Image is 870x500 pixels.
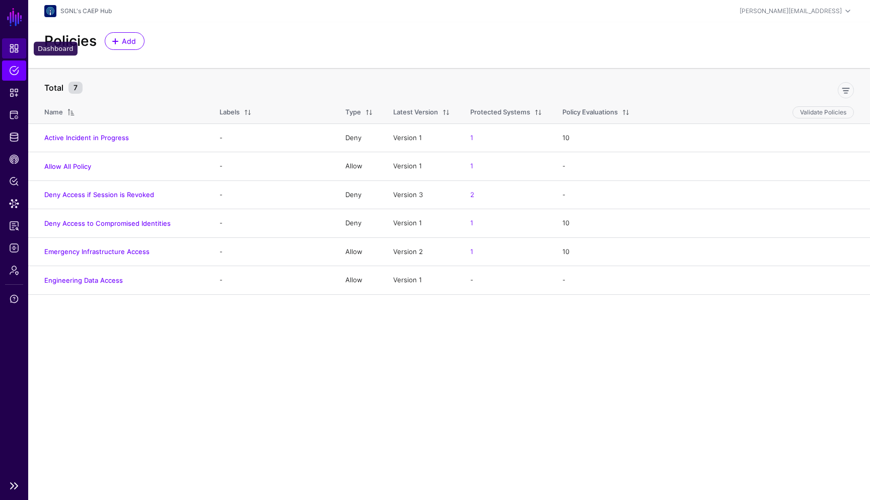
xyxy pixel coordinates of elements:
[44,247,150,256] a: Emergency Infrastructure Access
[44,5,56,17] img: svg+xml;base64,PHN2ZyB3aWR0aD0iNjQiIGhlaWdodD0iNjQiIHZpZXdCb3g9IjAgMCA2NCA2NCIgZmlsbD0ibm9uZSIgeG...
[552,180,870,209] td: -
[44,33,97,50] h2: Policies
[2,105,26,125] a: Protected Systems
[68,82,83,94] small: 7
[44,83,63,93] strong: Total
[9,294,19,304] span: Support
[9,199,19,209] span: Data Lens
[562,107,618,117] div: Policy Evaluations
[44,162,91,170] a: Allow All Policy
[44,191,154,199] a: Deny Access if Session is Revoked
[345,107,361,117] div: Type
[2,260,26,280] a: Admin
[2,216,26,236] a: Reports
[552,266,870,295] td: -
[335,123,383,152] td: Deny
[121,36,137,46] span: Add
[470,134,473,142] a: 1
[9,88,19,98] span: Snippets
[470,219,473,227] a: 1
[9,110,19,120] span: Protected Systems
[9,265,19,275] span: Admin
[335,237,383,266] td: Allow
[383,237,460,266] td: Version 2
[9,132,19,142] span: Identity Data Fabric
[9,154,19,164] span: CAEP Hub
[470,191,474,199] a: 2
[552,152,870,181] td: -
[9,221,19,231] span: Reports
[552,237,870,266] td: 10
[2,149,26,169] a: CAEP Hub
[60,7,112,15] a: SGNL's CAEP Hub
[552,123,870,152] td: 10
[2,238,26,258] a: Logs
[792,106,854,118] button: Validate Policies
[383,180,460,209] td: Version 3
[335,266,383,295] td: Allow
[44,134,129,142] a: Active Incident in Progress
[209,123,335,152] td: -
[9,66,19,76] span: Policies
[220,107,240,117] div: Labels
[44,219,171,227] a: Deny Access to Compromised Identities
[9,43,19,53] span: Dashboard
[335,152,383,181] td: Allow
[552,209,870,238] td: 10
[44,107,63,117] div: Name
[9,176,19,186] span: Policy Lens
[2,38,26,58] a: Dashboard
[383,209,460,238] td: Version 1
[335,180,383,209] td: Deny
[209,180,335,209] td: -
[9,243,19,253] span: Logs
[209,152,335,181] td: -
[6,6,23,28] a: SGNL
[105,32,144,50] a: Add
[470,107,530,117] div: Protected Systems
[209,209,335,238] td: -
[335,209,383,238] td: Deny
[393,107,438,117] div: Latest Version
[2,171,26,192] a: Policy Lens
[383,152,460,181] td: Version 1
[383,266,460,295] td: Version 1
[740,7,842,16] div: [PERSON_NAME][EMAIL_ADDRESS]
[2,127,26,147] a: Identity Data Fabric
[2,60,26,81] a: Policies
[2,83,26,103] a: Snippets
[44,276,123,284] a: Engineering Data Access
[460,266,552,295] td: -
[209,237,335,266] td: -
[470,162,473,170] a: 1
[470,247,473,256] a: 1
[34,42,78,56] div: Dashboard
[2,194,26,214] a: Data Lens
[209,266,335,295] td: -
[383,123,460,152] td: Version 1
